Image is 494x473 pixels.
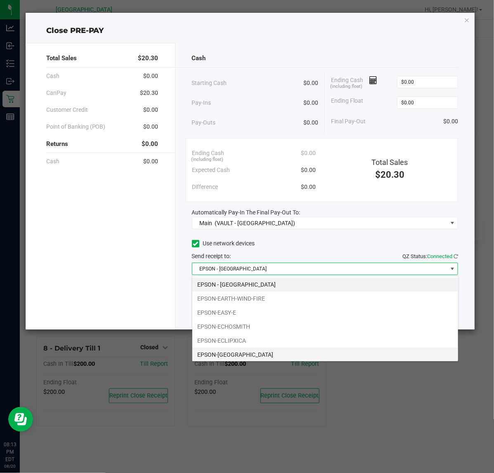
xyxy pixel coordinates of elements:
span: Cash [46,157,59,166]
li: EPSON-EASY-E [192,306,458,320]
span: Point of Banking (POB) [46,122,106,131]
span: (including float) [330,83,362,90]
span: QZ Status: [402,253,458,259]
span: CanPay [46,89,66,97]
span: $0.00 [301,166,316,174]
span: Ending Cash [331,76,377,88]
span: Starting Cash [192,79,227,87]
span: Cash [192,54,206,63]
span: Customer Credit [46,106,88,114]
span: $0.00 [303,79,318,87]
span: $0.00 [301,183,316,191]
label: Use network devices [192,239,255,248]
span: $0.00 [443,117,458,126]
span: Connected [427,253,452,259]
span: $0.00 [301,149,316,158]
span: $0.00 [144,157,158,166]
span: $0.00 [303,99,318,107]
span: Send receipt to: [192,253,231,259]
span: Ending Cash [192,149,225,158]
span: Ending Float [331,96,363,109]
span: (VAULT - [GEOGRAPHIC_DATA]) [215,220,295,226]
span: Final Pay-Out [331,117,366,126]
span: Total Sales [46,54,77,63]
div: Close PRE-PAY [26,25,475,36]
li: EPSON - [GEOGRAPHIC_DATA] [192,278,458,292]
span: Automatically Pay-In The Final Pay-Out To: [192,209,300,216]
span: Difference [192,183,218,191]
span: Main [199,220,212,226]
span: Pay-Outs [192,118,216,127]
span: $20.30 [375,169,404,180]
div: Returns [46,135,158,153]
span: $20.30 [138,54,158,63]
span: Expected Cash [192,166,230,174]
span: $0.00 [144,106,158,114]
span: Pay-Ins [192,99,211,107]
li: EPSON-ECHOSMITH [192,320,458,334]
span: $0.00 [144,72,158,80]
li: EPSON-[GEOGRAPHIC_DATA] [192,348,458,362]
span: $20.30 [140,89,158,97]
span: $0.00 [142,139,158,149]
span: $0.00 [303,118,318,127]
iframe: Resource center [8,407,33,432]
span: Total Sales [372,158,408,167]
span: EPSON - [GEOGRAPHIC_DATA] [192,263,448,275]
li: EPSON-ECLIPXICA [192,334,458,348]
span: (including float) [191,156,224,163]
li: EPSON-EARTH-WIND-FIRE [192,292,458,306]
span: $0.00 [144,122,158,131]
span: Cash [46,72,59,80]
